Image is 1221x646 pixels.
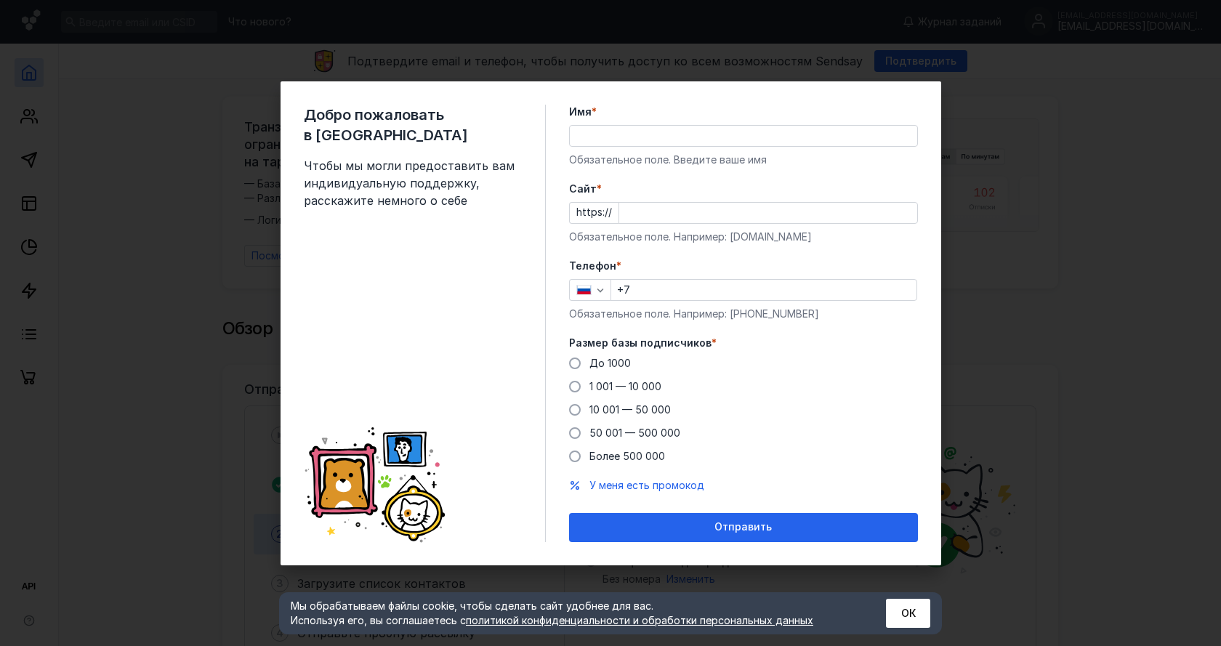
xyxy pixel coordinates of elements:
span: До 1000 [589,357,631,369]
span: Имя [569,105,592,119]
span: Более 500 000 [589,450,665,462]
span: У меня есть промокод [589,479,704,491]
a: политикой конфиденциальности и обработки персональных данных [466,614,813,626]
button: ОК [886,599,930,628]
span: 10 001 — 50 000 [589,403,671,416]
span: Добро пожаловать в [GEOGRAPHIC_DATA] [304,105,522,145]
span: Телефон [569,259,616,273]
span: Чтобы мы могли предоставить вам индивидуальную поддержку, расскажите немного о себе [304,157,522,209]
div: Мы обрабатываем файлы cookie, чтобы сделать сайт удобнее для вас. Используя его, вы соглашаетесь c [291,599,850,628]
div: Обязательное поле. Например: [PHONE_NUMBER] [569,307,918,321]
span: 1 001 — 10 000 [589,380,661,392]
span: Cайт [569,182,597,196]
div: Обязательное поле. Введите ваше имя [569,153,918,167]
span: 50 001 — 500 000 [589,427,680,439]
button: У меня есть промокод [589,478,704,493]
div: Обязательное поле. Например: [DOMAIN_NAME] [569,230,918,244]
span: Размер базы подписчиков [569,336,712,350]
span: Отправить [714,521,772,533]
button: Отправить [569,513,918,542]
